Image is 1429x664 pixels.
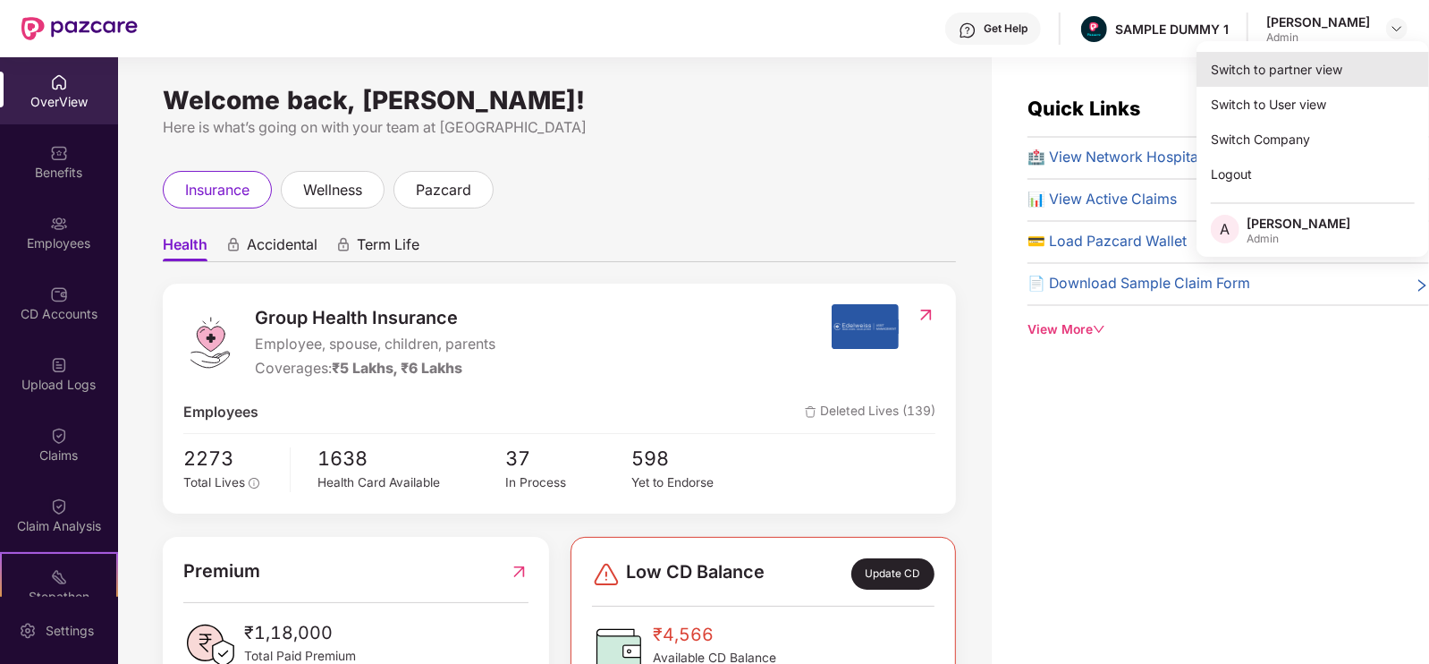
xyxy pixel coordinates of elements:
img: svg+xml;base64,PHN2ZyBpZD0iU2V0dGluZy0yMHgyMCIgeG1sbnM9Imh0dHA6Ly93d3cudzMub3JnLzIwMDAvc3ZnIiB3aW... [19,622,37,640]
span: ₹5 Lakhs, ₹6 Lakhs [332,360,462,377]
span: Term Life [357,235,419,261]
img: insurerIcon [832,304,899,349]
span: pazcard [416,179,471,201]
img: svg+xml;base64,PHN2ZyBpZD0iQ2xhaW0iIHhtbG5zPSJodHRwOi8vd3d3LnczLm9yZy8yMDAwL3N2ZyIgd2lkdGg9IjIwIi... [50,427,68,445]
span: down [1093,323,1105,336]
img: svg+xml;base64,PHN2ZyBpZD0iVXBsb2FkX0xvZ3MiIGRhdGEtbmFtZT0iVXBsb2FkIExvZ3MiIHhtbG5zPSJodHRwOi8vd3... [50,356,68,374]
span: 37 [506,443,631,473]
div: SAMPLE DUMMY 1 [1115,21,1229,38]
span: Deleted Lives (139) [805,402,935,424]
div: Settings [40,622,99,640]
img: svg+xml;base64,PHN2ZyBpZD0iQ0RfQWNjb3VudHMiIGRhdGEtbmFtZT0iQ0QgQWNjb3VudHMiIHhtbG5zPSJodHRwOi8vd3... [50,285,68,303]
span: Premium [183,558,260,585]
div: Admin [1247,232,1350,246]
span: 📊 View Active Claims [1027,189,1177,211]
img: svg+xml;base64,PHN2ZyBpZD0iRHJvcGRvd24tMzJ4MzIiIHhtbG5zPSJodHRwOi8vd3d3LnczLm9yZy8yMDAwL3N2ZyIgd2... [1390,21,1404,36]
span: 💳 Load Pazcard Wallet [1027,231,1187,253]
span: Employees [183,402,258,424]
span: 🏥 View Network Hospitals [1027,147,1209,169]
div: [PERSON_NAME] [1266,13,1370,30]
div: View More [1027,320,1429,340]
div: Switch to partner view [1196,52,1429,87]
div: Health Card Available [317,473,505,493]
span: 📄 Download Sample Claim Form [1027,273,1250,295]
div: Welcome back, [PERSON_NAME]! [163,93,956,107]
img: svg+xml;base64,PHN2ZyBpZD0iSG9tZSIgeG1sbnM9Imh0dHA6Ly93d3cudzMub3JnLzIwMDAvc3ZnIiB3aWR0aD0iMjAiIG... [50,73,68,91]
div: Update CD [851,558,934,589]
span: 598 [631,443,757,473]
span: 1638 [317,443,505,473]
img: svg+xml;base64,PHN2ZyBpZD0iQmVuZWZpdHMiIHhtbG5zPSJodHRwOi8vd3d3LnczLm9yZy8yMDAwL3N2ZyIgd2lkdGg9Ij... [50,144,68,162]
img: New Pazcare Logo [21,17,138,40]
div: Logout [1196,157,1429,192]
div: Admin [1266,30,1370,45]
div: animation [335,237,351,253]
span: Total Lives [183,475,245,489]
div: Yet to Endorse [631,473,757,493]
span: Employee, spouse, children, parents [255,334,495,356]
span: ₹1,18,000 [244,619,356,647]
span: Health [163,235,207,261]
div: Stepathon [2,588,116,606]
img: Pazcare_Alternative_logo-01-01.png [1081,16,1107,42]
span: Accidental [247,235,317,261]
img: RedirectIcon [917,306,935,324]
span: Group Health Insurance [255,304,495,332]
span: info-circle [249,478,259,489]
div: [PERSON_NAME] [1247,215,1350,232]
img: svg+xml;base64,PHN2ZyBpZD0iRGFuZ2VyLTMyeDMyIiB4bWxucz0iaHR0cDovL3d3dy53My5vcmcvMjAwMC9zdmciIHdpZH... [592,560,621,589]
span: A [1221,218,1230,240]
div: Get Help [984,21,1027,36]
img: svg+xml;base64,PHN2ZyBpZD0iRW1wbG95ZWVzIiB4bWxucz0iaHR0cDovL3d3dy53My5vcmcvMjAwMC9zdmciIHdpZHRoPS... [50,215,68,233]
div: Switch to User view [1196,87,1429,122]
div: In Process [506,473,631,493]
img: deleteIcon [805,406,816,418]
span: Quick Links [1027,97,1140,120]
span: Low CD Balance [626,558,765,589]
img: svg+xml;base64,PHN2ZyB4bWxucz0iaHR0cDovL3d3dy53My5vcmcvMjAwMC9zdmciIHdpZHRoPSIyMSIgaGVpZ2h0PSIyMC... [50,568,68,586]
span: 2273 [183,443,277,473]
span: wellness [303,179,362,201]
img: logo [183,316,237,370]
div: animation [225,237,241,253]
img: svg+xml;base64,PHN2ZyBpZD0iQ2xhaW0iIHhtbG5zPSJodHRwOi8vd3d3LnczLm9yZy8yMDAwL3N2ZyIgd2lkdGg9IjIwIi... [50,498,68,515]
div: Switch Company [1196,122,1429,157]
span: right [1415,277,1429,295]
span: insurance [185,179,249,201]
img: svg+xml;base64,PHN2ZyBpZD0iSGVscC0zMngzMiIgeG1sbnM9Imh0dHA6Ly93d3cudzMub3JnLzIwMDAvc3ZnIiB3aWR0aD... [959,21,977,39]
img: RedirectIcon [510,558,528,585]
div: Here is what’s going on with your team at [GEOGRAPHIC_DATA] [163,116,956,139]
span: ₹4,566 [653,621,776,649]
div: Coverages: [255,358,495,380]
